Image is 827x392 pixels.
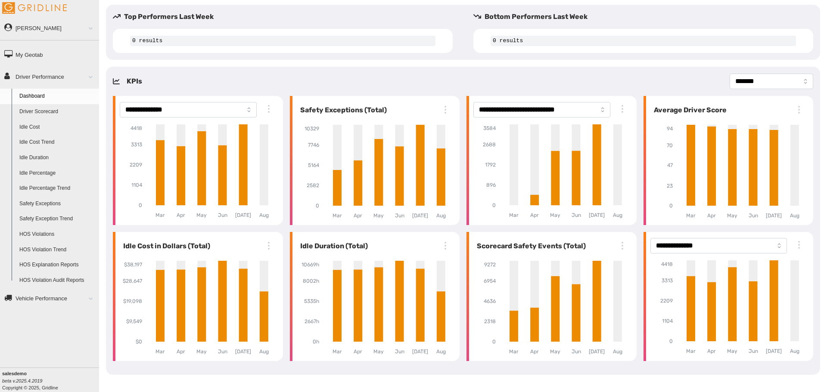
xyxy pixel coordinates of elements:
[436,212,445,218] tspan: Aug
[589,348,605,354] tspan: [DATE]
[177,212,185,218] tspan: Apr
[707,212,716,218] tspan: Apr
[412,212,428,218] tspan: [DATE]
[304,298,319,304] tspan: 5335h
[303,278,319,284] tspan: 8002h
[412,348,428,354] tspan: [DATE]
[354,348,362,354] tspan: Apr
[766,212,782,218] tspan: [DATE]
[16,166,99,181] a: Idle Percentage
[748,212,758,218] tspan: Jun
[333,212,342,218] tspan: Mar
[572,212,581,218] tspan: Jun
[131,182,143,188] tspan: 1104
[16,257,99,273] a: HOS Explanation Reports
[436,348,445,354] tspan: Aug
[155,348,165,354] tspan: Mar
[650,105,727,115] h6: Average Driver Score
[16,89,99,104] a: Dashboard
[373,348,384,354] tspan: May
[484,318,496,324] tspan: 2318
[686,348,696,354] tspan: Mar
[16,242,99,258] a: HOS Violation Trend
[305,318,319,324] tspan: 2667h
[373,212,384,218] tspan: May
[483,125,496,131] tspan: 3584
[2,378,42,383] i: beta v.2025.4.2019
[16,211,99,227] a: Safety Exception Trend
[530,212,539,218] tspan: Apr
[660,298,673,304] tspan: 2209
[662,318,673,324] tspan: 1104
[790,212,799,218] tspan: Aug
[550,212,560,218] tspan: May
[218,348,227,354] tspan: Jun
[667,162,673,168] tspan: 47
[486,182,496,188] tspan: 896
[354,212,362,218] tspan: Apr
[667,126,673,132] tspan: 94
[473,241,586,251] h6: Scorecard Safety Events (Total)
[155,212,165,218] tspan: Mar
[131,125,142,131] tspan: 4418
[485,162,496,168] tspan: 1792
[16,135,99,150] a: Idle Cost Trend
[307,182,319,188] tspan: 2582
[492,339,496,345] tspan: 0
[113,12,460,22] h5: Top Performers Last Week
[2,371,27,376] b: salesdemo
[308,162,320,168] tspan: 5164
[316,203,319,209] tspan: 0
[707,348,716,354] tspan: Apr
[509,212,519,218] tspan: Mar
[766,348,782,354] tspan: [DATE]
[130,162,142,168] tspan: 2209
[302,262,319,268] tspan: 10669h
[662,278,673,284] tspan: 3313
[259,348,269,354] tspan: Aug
[297,105,387,115] h6: Safety Exceptions (Total)
[483,142,496,148] tspan: 2688
[589,212,605,218] tspan: [DATE]
[126,318,142,324] tspan: $9,549
[492,202,496,208] tspan: 0
[686,212,696,218] tspan: Mar
[550,348,560,354] tspan: May
[727,348,737,354] tspan: May
[308,142,319,148] tspan: 7746
[16,196,99,212] a: Safety Exceptions
[530,348,539,354] tspan: Apr
[16,181,99,196] a: Idle Percentage Trend
[235,212,251,218] tspan: [DATE]
[613,212,622,218] tspan: Aug
[727,212,737,218] tspan: May
[177,348,185,354] tspan: Apr
[16,104,99,120] a: Driver Scorecard
[2,370,99,391] div: Copyright © 2025, Gridline
[509,348,519,354] tspan: Mar
[127,76,142,86] h5: KPIs
[305,126,319,132] tspan: 10329
[123,298,142,304] tspan: $19,098
[669,338,673,344] tspan: 0
[484,298,496,304] tspan: 4636
[16,150,99,166] a: Idle Duration
[395,212,404,218] tspan: Jun
[667,142,673,148] tspan: 70
[218,212,227,218] tspan: Jun
[333,348,342,354] tspan: Mar
[297,241,368,251] h6: Idle Duration (Total)
[16,227,99,242] a: HOS Violations
[790,348,799,354] tspan: Aug
[484,262,496,268] tspan: 9272
[484,278,496,284] tspan: 6954
[473,12,820,22] h5: Bottom Performers Last Week
[2,2,67,14] img: Gridline
[661,261,673,267] tspan: 4418
[123,278,142,284] tspan: $28,647
[667,183,673,189] tspan: 23
[313,339,319,345] tspan: 0h
[235,348,251,354] tspan: [DATE]
[748,348,758,354] tspan: Jun
[16,273,99,288] a: HOS Violation Audit Reports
